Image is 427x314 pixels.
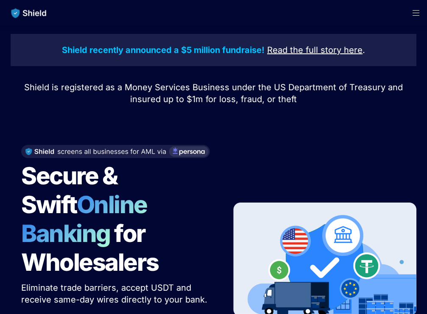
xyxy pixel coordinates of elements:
[62,45,265,55] strong: Shield recently announced a $5 million fundraise!
[21,190,156,248] span: Online Banking
[21,161,121,219] span: Secure & Swift
[344,45,363,55] u: here
[21,283,207,305] span: Eliminate trade barriers, accept USDT and receive same-day wires directly to your bank.
[344,46,363,55] a: here
[267,46,341,55] a: Read the full story
[267,45,341,55] u: Read the full story
[363,45,365,55] span: .
[21,219,159,277] span: for Wholesalers
[7,4,51,22] img: website logo
[24,82,405,104] span: Shield is registered as a Money Services Business under the US Department of Treasury and insured...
